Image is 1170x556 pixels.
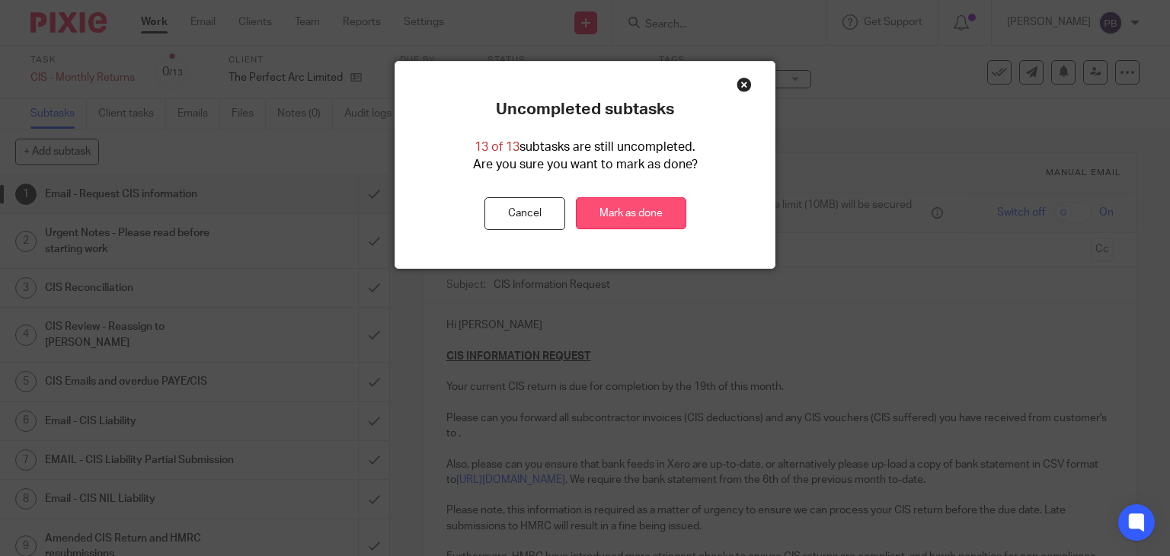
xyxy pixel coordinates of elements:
[737,77,752,92] div: Close this dialog window
[496,100,674,120] p: Uncompleted subtasks
[576,197,686,230] a: Mark as done
[475,141,519,153] span: 13 of 13
[473,156,698,174] p: Are you sure you want to mark as done?
[484,197,565,230] button: Cancel
[475,139,695,156] p: subtasks are still uncompleted.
